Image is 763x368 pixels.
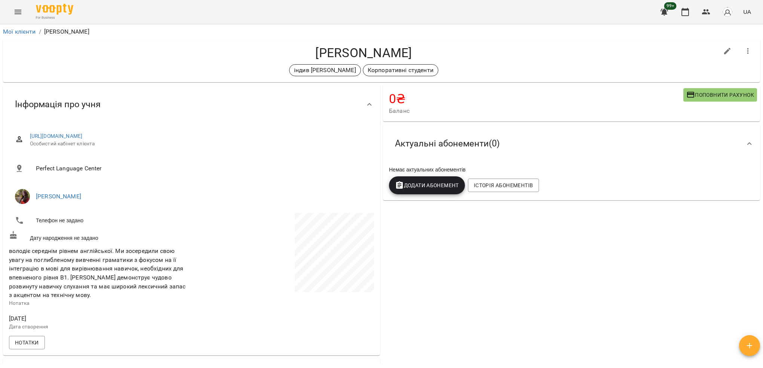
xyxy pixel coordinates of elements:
li: / [39,27,41,36]
p: Нотатка [9,300,190,307]
img: Катя Силенко [15,189,30,204]
span: Додати Абонемент [395,181,459,190]
li: Телефон не задано [9,213,190,228]
div: Корпоративні студенти [363,64,438,76]
div: Немає актуальних абонементів [387,164,756,175]
div: індив [PERSON_NAME] [289,64,361,76]
img: avatar_s.png [722,7,733,17]
span: [DATE] [9,314,190,323]
span: Актуальні абонементи ( 0 ) [395,138,500,149]
span: володіє середнім рівнем англійської. Ми зосередили свою увагу на поглибленому вивченні граматики ... [9,247,186,299]
span: UA [743,8,751,16]
span: Інформація про учня [15,99,101,110]
button: Історія абонементів [468,179,539,192]
span: Нотатки [15,338,39,347]
img: Voopty Logo [36,4,73,15]
button: Нотатки [9,336,45,349]
span: Історія абонементів [474,181,533,190]
button: Menu [9,3,27,21]
span: Perfect Language Center [36,164,368,173]
h4: [PERSON_NAME] [9,45,718,61]
button: Додати Абонемент [389,176,465,194]
span: Поповнити рахунок [686,90,754,99]
h4: 0 ₴ [389,91,683,106]
a: Мої клієнти [3,28,36,35]
div: Дату народження не задано [7,229,191,243]
p: індив [PERSON_NAME] [294,66,356,75]
div: Актуальні абонементи(0) [383,124,760,163]
span: Особистий кабінет клієнта [30,140,368,148]
nav: breadcrumb [3,27,760,36]
p: [PERSON_NAME] [44,27,89,36]
a: [URL][DOMAIN_NAME] [30,133,83,139]
p: Дата створення [9,323,190,331]
span: For Business [36,15,73,20]
div: Інформація про учня [3,85,380,124]
a: [PERSON_NAME] [36,193,81,200]
p: Корпоративні студенти [368,66,433,75]
button: UA [740,5,754,19]
button: Поповнити рахунок [683,88,757,102]
span: Баланс [389,106,683,115]
span: 99+ [664,2,677,10]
